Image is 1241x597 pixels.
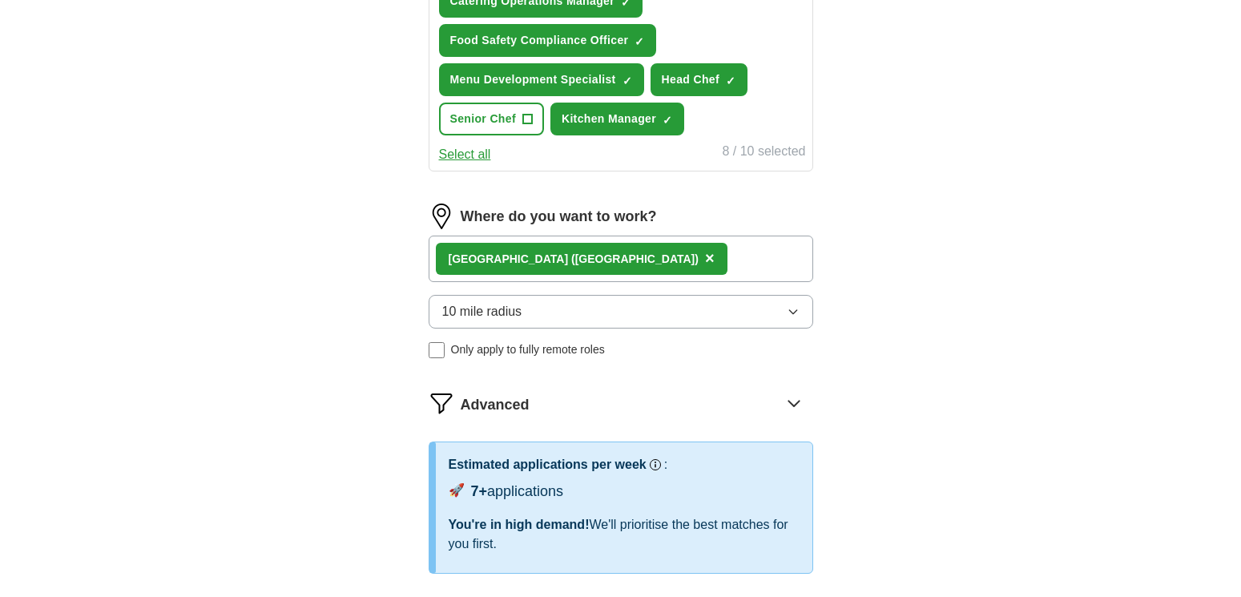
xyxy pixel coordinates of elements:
span: ✓ [726,75,735,87]
input: Only apply to fully remote roles [429,342,445,358]
button: Select all [439,145,491,164]
span: Senior Chef [450,111,516,127]
img: filter [429,390,454,416]
span: Only apply to fully remote roles [451,341,605,358]
span: Advanced [461,394,530,416]
h3: : [664,455,667,474]
div: 8 / 10 selected [722,142,805,164]
button: Senior Chef [439,103,544,135]
div: We'll prioritise the best matches for you first. [449,515,800,554]
button: Head Chef✓ [651,63,747,96]
button: Kitchen Manager✓ [550,103,684,135]
label: Where do you want to work? [461,206,657,228]
span: 10 mile radius [442,302,522,321]
button: × [705,247,715,271]
span: Food Safety Compliance Officer [450,32,629,49]
span: ([GEOGRAPHIC_DATA]) [571,252,699,265]
button: Food Safety Compliance Officer✓ [439,24,657,57]
button: 10 mile radius [429,295,813,329]
span: ✓ [635,35,644,48]
h3: Estimated applications per week [449,455,647,474]
span: Head Chef [662,71,719,88]
button: Menu Development Specialist✓ [439,63,644,96]
span: You're in high demand! [449,518,590,531]
span: ✓ [663,114,672,127]
span: 🚀 [449,481,465,500]
strong: [GEOGRAPHIC_DATA] [449,252,569,265]
img: location.png [429,204,454,229]
span: 7+ [471,483,488,499]
span: ✓ [623,75,632,87]
span: Kitchen Manager [562,111,656,127]
div: applications [471,481,564,502]
span: × [705,249,715,267]
span: Menu Development Specialist [450,71,616,88]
